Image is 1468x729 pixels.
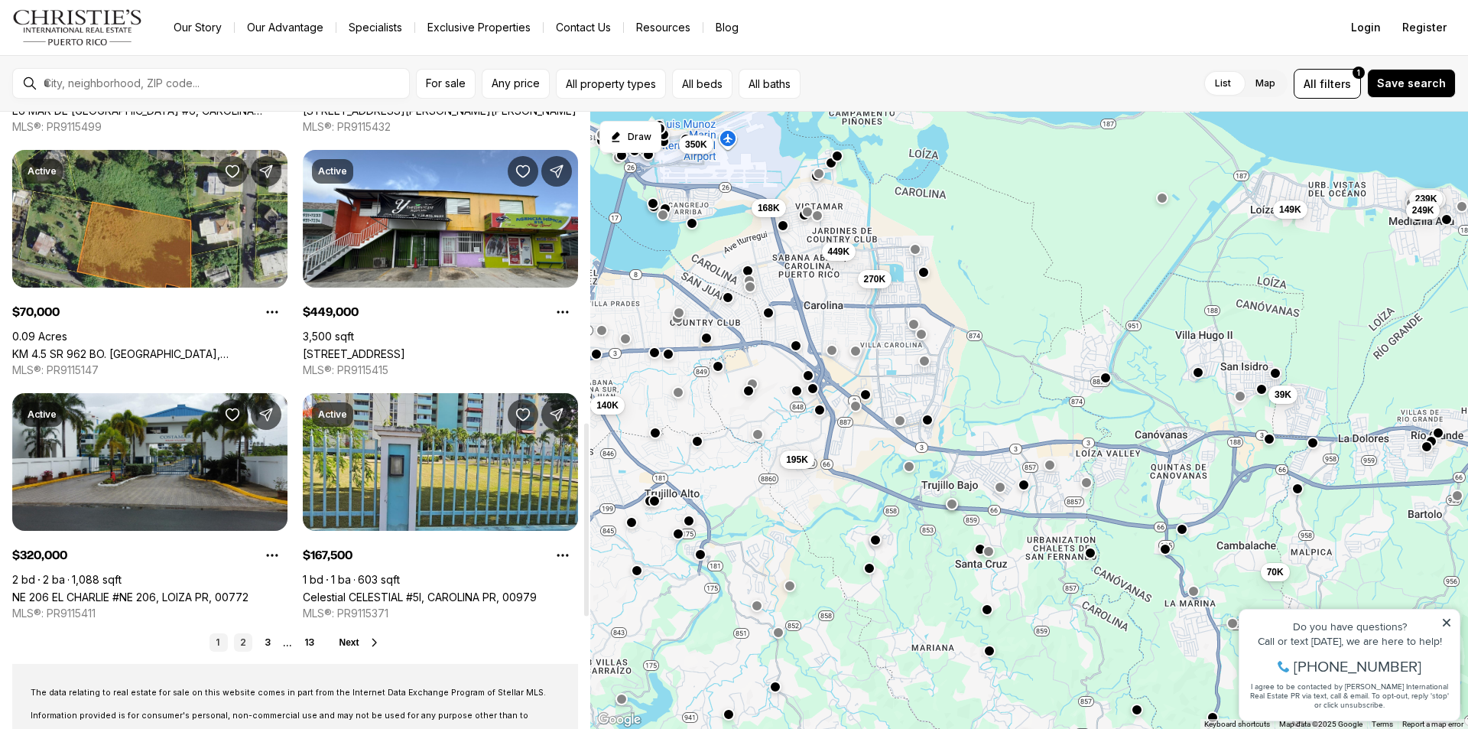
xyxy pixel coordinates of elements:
a: E6 MAR DE ISLA VERDE #6, CAROLINA PR, 00979 [12,104,287,117]
img: logo [12,9,143,46]
button: 350K [679,135,713,154]
button: Save search [1367,69,1456,98]
button: Save Property: Celestial CELESTIAL #5I [508,399,538,430]
span: 39K [1275,389,1291,401]
div: Do you have questions? [16,34,221,45]
button: 70K [1261,563,1290,581]
button: Contact Us [544,17,623,38]
span: 70K [1267,566,1284,578]
button: Save Property: KM 4.5 SR 962 BO. CAMBALACHE [217,156,248,187]
a: 1 [209,633,228,652]
span: 449K [828,246,850,258]
a: KM 4.5 SR 962 BO. CAMBALACHE, CANOVANAS PR, 00729 [12,347,287,360]
nav: Pagination [209,633,320,652]
p: Active [318,165,347,177]
button: For sale [416,69,476,99]
span: Any price [492,77,540,89]
a: 2 ALMONTE #411, SAN JUAN PR, 00926 [303,104,576,117]
span: 239K [1415,193,1437,205]
span: 149K [1279,203,1301,216]
div: Call or text [DATE], we are here to help! [16,49,221,60]
button: All property types [556,69,666,99]
span: 1 [1357,67,1360,79]
button: 39K [1268,386,1297,404]
span: All [1304,76,1317,92]
span: For sale [426,77,466,89]
p: Active [28,165,57,177]
p: Active [318,408,347,421]
button: All baths [739,69,801,99]
a: Our Story [161,17,234,38]
button: Start drawing [599,121,661,153]
button: Next [339,636,380,649]
button: 195K [780,451,814,469]
a: NE 206 EL CHARLIE #NE 206, LOIZA PR, 00772 [12,591,248,604]
button: 270K [858,270,892,288]
a: Specialists [336,17,414,38]
label: Map [1243,70,1288,97]
span: 270K [864,273,886,285]
button: 449K [822,242,856,261]
a: A13 GALICIA AVE., CASTELLANA GARDENS DEV., CAROLINA PR, 00983 [303,347,405,360]
button: Property options [257,297,287,327]
p: Active [28,408,57,421]
button: Any price [482,69,550,99]
a: 3 [258,633,277,652]
a: Resources [624,17,703,38]
button: Save Property: NE 206 EL CHARLIE #NE 206 [217,399,248,430]
span: 195K [786,454,808,466]
span: Register [1402,21,1447,34]
button: Property options [257,540,287,571]
button: 249K [1406,201,1440,220]
button: 140K [590,396,625,415]
a: Celestial CELESTIAL #5I, CAROLINA PR, 00979 [303,591,537,604]
span: 249K [1412,204,1434,216]
span: [PHONE_NUMBER] [63,72,190,87]
button: Share Property [541,156,572,187]
button: Property options [547,297,578,327]
a: Our Advantage [235,17,336,38]
a: Exclusive Properties [415,17,543,38]
button: Share Property [251,399,281,430]
span: I agree to be contacted by [PERSON_NAME] International Real Estate PR via text, call & email. To ... [19,94,218,123]
a: Blog [703,17,751,38]
button: Allfilters1 [1294,69,1361,99]
span: Login [1351,21,1381,34]
a: 2 [234,633,252,652]
span: filters [1320,76,1351,92]
span: 350K [685,138,707,151]
button: All beds [672,69,732,99]
button: 149K [1273,200,1307,219]
button: Save Property: A13 GALICIA AVE., CASTELLANA GARDENS DEV. [508,156,538,187]
span: 140K [596,399,619,412]
span: Next [339,637,359,648]
button: Share Property [541,399,572,430]
button: Share Property [251,156,281,187]
span: 168K [758,202,780,214]
button: Property options [547,540,578,571]
button: 239K [1409,190,1444,208]
button: 168K [752,199,786,217]
a: 13 [298,633,320,652]
li: ... [283,637,292,649]
span: Save search [1377,77,1446,89]
label: List [1203,70,1243,97]
button: Register [1393,12,1456,43]
button: Login [1342,12,1390,43]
